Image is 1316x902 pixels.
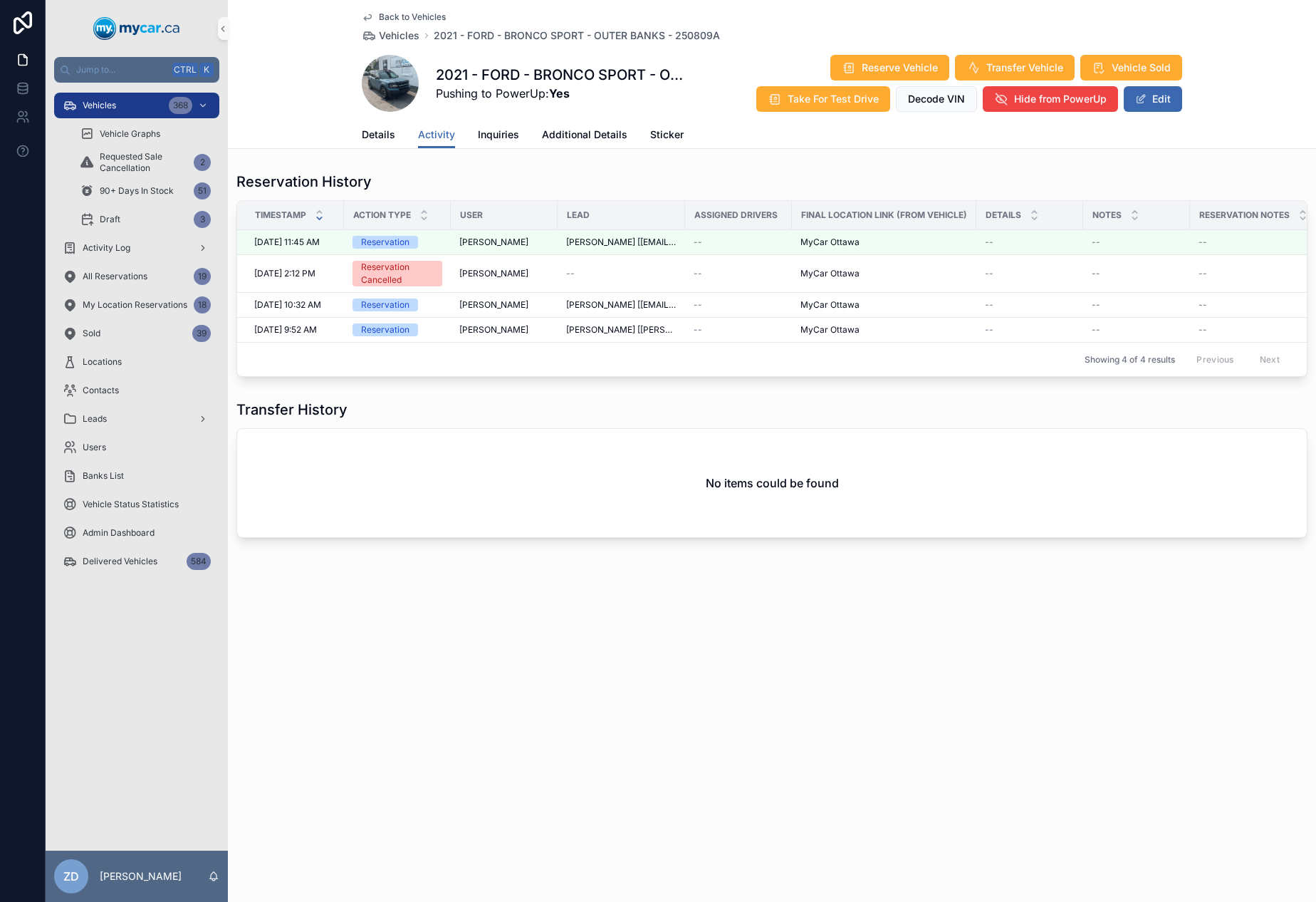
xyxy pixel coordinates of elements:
[694,237,783,248] a: --
[172,63,198,77] span: Ctrl
[1199,209,1290,221] span: Reservation Notes
[566,237,677,248] a: [PERSON_NAME] [[EMAIL_ADDRESS][DOMAIN_NAME]]
[100,128,160,140] span: Vehicle Graphs
[353,209,411,221] span: Action Type
[650,128,684,142] span: Sticker
[361,299,409,311] div: Reservation
[361,236,409,249] div: Reservation
[418,122,455,149] a: Activity
[54,520,219,546] a: Admin Dashboard
[1092,268,1100,279] span: --
[459,299,549,311] a: [PERSON_NAME]
[1014,92,1107,106] span: Hide from PowerUp
[566,299,677,311] span: [PERSON_NAME] [[EMAIL_ADDRESS][DOMAIN_NAME]]
[985,299,1075,311] a: --
[83,442,106,453] span: Users
[201,64,212,76] span: K
[54,378,219,403] a: Contacts
[1198,299,1207,311] span: --
[362,128,395,142] span: Details
[254,268,315,279] span: [DATE] 2:12 PM
[83,499,179,510] span: Vehicle Status Statistics
[46,83,228,593] div: scrollable content
[985,324,1075,336] a: --
[542,128,627,142] span: Additional Details
[459,237,549,248] a: [PERSON_NAME]
[908,92,965,106] span: Decode VIN
[694,324,702,336] span: --
[566,324,677,336] a: [PERSON_NAME] [[PERSON_NAME][EMAIL_ADDRESS][DOMAIN_NAME]]
[434,28,720,43] span: 2021 - FORD - BRONCO SPORT - OUTER BANKS - 250809A
[76,64,167,76] span: Jump to...
[694,209,778,221] span: Assigned Drivers
[1092,324,1181,336] a: --
[566,268,575,279] span: --
[255,209,306,221] span: Timestamp
[1092,209,1122,221] span: Notes
[254,299,335,311] a: [DATE] 10:32 AM
[1112,61,1171,75] span: Vehicle Sold
[1198,268,1207,279] span: --
[1092,237,1181,248] a: --
[254,268,335,279] a: [DATE] 2:12 PM
[54,57,219,83] button: Jump to...CtrlK
[352,299,442,311] a: Reservation
[352,261,442,286] a: Reservation Cancelled
[800,237,860,248] span: MyCar Ottawa
[362,11,446,23] a: Back to Vehicles
[194,154,211,171] div: 2
[83,271,147,282] span: All Reservations
[800,299,968,311] a: MyCar Ottawa
[985,268,1075,279] a: --
[54,235,219,261] a: Activity Log
[352,236,442,249] a: Reservation
[83,242,130,254] span: Activity Log
[436,85,685,102] span: Pushing to PowerUp:
[236,172,372,192] h1: Reservation History
[459,268,528,279] span: [PERSON_NAME]
[54,292,219,318] a: My Location Reservations18
[566,268,677,279] a: --
[436,65,685,85] h1: 2021 - FORD - BRONCO SPORT - OUTER BANKS - 250809A
[800,237,968,248] a: MyCar Ottawa
[254,299,321,311] span: [DATE] 10:32 AM
[83,556,157,567] span: Delivered Vehicles
[694,268,702,279] span: --
[694,237,702,248] span: --
[192,325,211,342] div: 39
[254,237,335,248] a: [DATE] 11:45 AM
[801,209,967,221] span: Final Location Link (from Vehicle)
[83,527,155,539] span: Admin Dashboard
[71,178,219,204] a: 90+ Days In Stock51
[800,299,860,311] span: MyCar Ottawa
[650,122,684,150] a: Sticker
[100,185,174,197] span: 90+ Days In Stock
[254,324,317,336] span: [DATE] 9:52 AM
[63,868,79,885] span: ZD
[542,122,627,150] a: Additional Details
[83,385,119,396] span: Contacts
[187,553,211,570] div: 584
[194,182,211,199] div: 51
[1198,237,1207,248] span: --
[800,324,968,336] a: MyCar Ottawa
[100,151,188,174] span: Requested Sale Cancellation
[71,207,219,232] a: Draft3
[694,268,783,279] a: --
[54,435,219,460] a: Users
[694,299,702,311] span: --
[1085,354,1175,366] span: Showing 4 of 4 results
[800,268,860,279] span: MyCar Ottawa
[379,28,419,43] span: Vehicles
[1124,86,1182,112] button: Edit
[788,92,879,106] span: Take For Test Drive
[1092,268,1181,279] a: --
[54,264,219,289] a: All Reservations19
[459,324,549,336] a: [PERSON_NAME]
[83,328,100,339] span: Sold
[706,475,839,492] h2: No items could be found
[169,97,192,114] div: 368
[986,209,1021,221] span: Details
[896,86,977,112] button: Decode VIN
